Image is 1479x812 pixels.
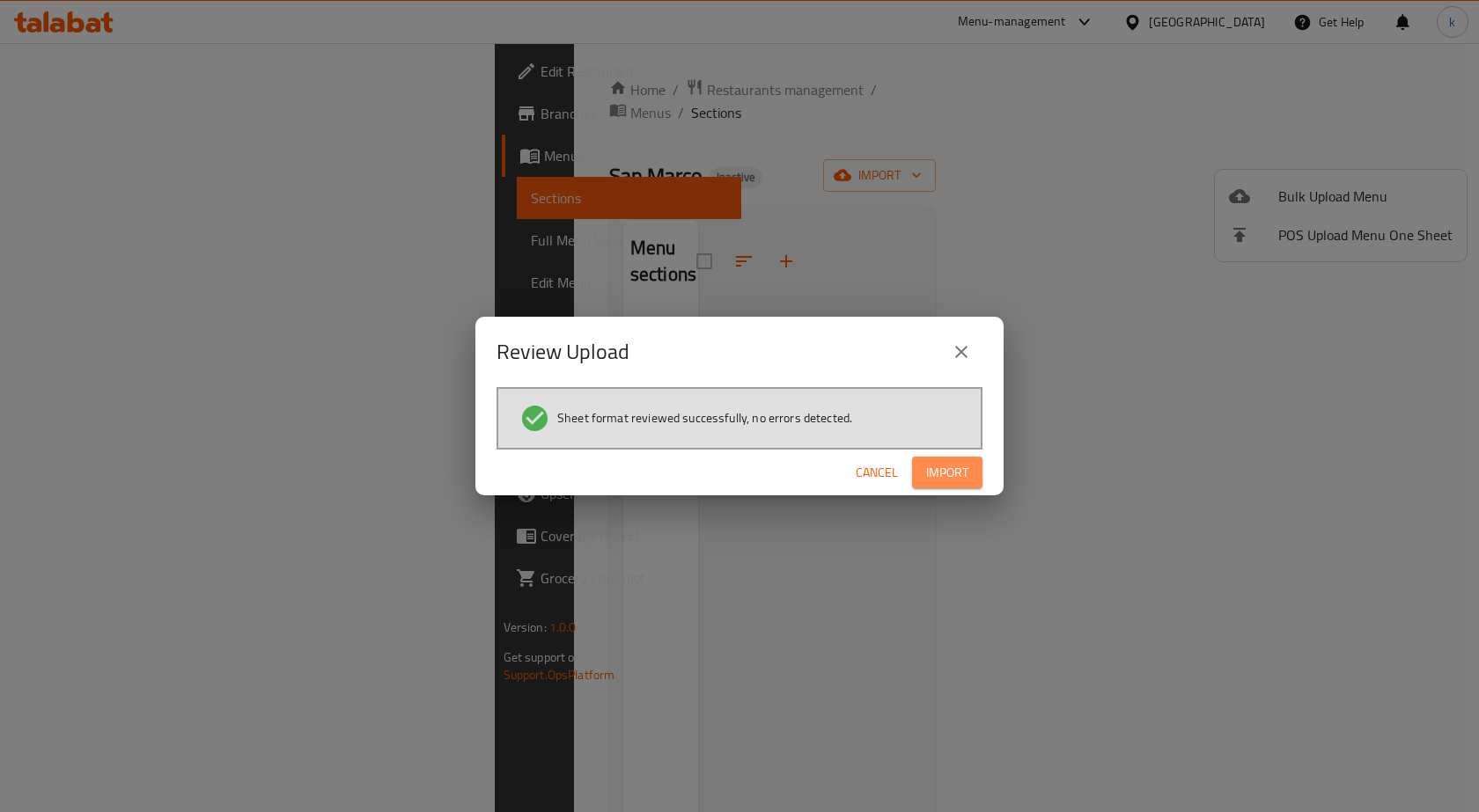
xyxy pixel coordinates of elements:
[940,331,982,373] button: close
[912,457,982,489] button: Import
[497,338,629,366] h2: Review Upload
[557,409,852,427] span: Sheet format reviewed successfully, no errors detected.
[849,457,905,489] button: Cancel
[926,462,968,484] span: Import
[856,462,898,484] span: Cancel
